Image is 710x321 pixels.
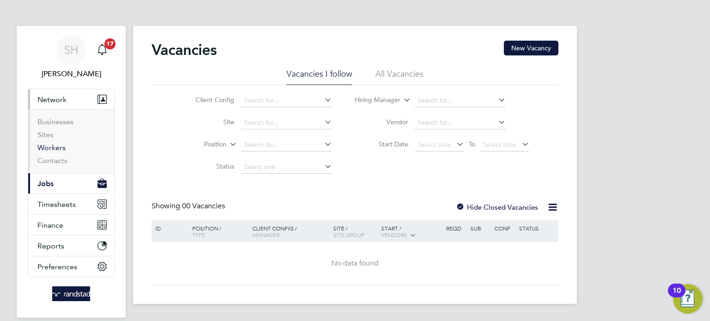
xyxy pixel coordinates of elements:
input: Search for... [241,139,332,151]
a: Contacts [37,156,67,165]
span: Timesheets [37,200,76,209]
input: Search for... [415,116,506,129]
button: Jobs [28,173,114,194]
div: Position / [185,220,250,242]
div: Start / [379,220,444,243]
span: Manager [252,231,280,238]
img: randstad-logo-retina.png [52,286,91,301]
span: Preferences [37,262,77,271]
span: Soraya Horseman [28,68,115,79]
li: Vacancies I follow [287,68,352,85]
span: Select date [483,140,516,149]
label: Status [181,162,234,170]
label: Start Date [355,140,408,148]
nav: Main navigation [17,26,126,318]
div: Site / [331,220,379,242]
input: Select one [241,161,332,174]
span: To [466,138,478,150]
div: Client Config / [250,220,331,242]
button: Preferences [28,256,114,277]
a: Workers [37,143,66,152]
div: Network [28,109,114,173]
button: Reports [28,236,114,256]
div: Conf [492,220,516,236]
button: New Vacancy [504,41,558,55]
div: ID [153,220,185,236]
span: 17 [104,38,116,49]
button: Timesheets [28,194,114,214]
span: Network [37,95,67,104]
button: Finance [28,215,114,235]
div: Reqd [444,220,468,236]
label: Hide Closed Vacancies [456,203,538,212]
div: Status [517,220,557,236]
a: Go to home page [28,286,115,301]
span: Finance [37,221,63,230]
div: 10 [673,291,681,303]
label: Client Config [181,96,234,104]
div: No data found [153,259,557,268]
label: Site [181,118,234,126]
span: 00 Vacancies [182,201,225,211]
a: 17 [93,35,111,65]
span: SH [64,44,79,56]
label: Vendor [355,118,408,126]
span: Type [192,231,205,238]
h2: Vacancies [152,41,217,59]
span: Site Group [333,231,365,238]
span: Vendors [381,231,407,238]
input: Search for... [241,116,332,129]
div: Showing [152,201,227,211]
span: Jobs [37,179,54,188]
label: Hiring Manager [347,96,400,105]
button: Network [28,89,114,109]
input: Search for... [241,94,332,107]
a: Sites [37,130,54,139]
span: Select date [418,140,451,149]
input: Search for... [415,94,506,107]
a: SH[PERSON_NAME] [28,35,115,79]
div: Sub [468,220,492,236]
label: Position [173,140,226,149]
li: All Vacancies [375,68,423,85]
a: Businesses [37,117,73,126]
button: Open Resource Center, 10 new notifications [673,284,703,314]
span: Reports [37,242,64,250]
